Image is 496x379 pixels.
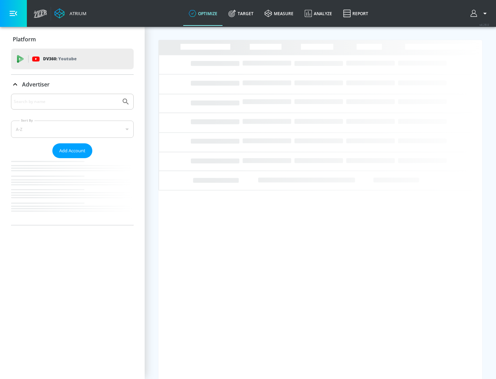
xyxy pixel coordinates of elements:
[11,158,134,225] nav: list of Advertiser
[11,121,134,138] div: A-Z
[223,1,259,26] a: Target
[11,94,134,225] div: Advertiser
[183,1,223,26] a: optimize
[52,143,92,158] button: Add Account
[22,81,50,88] p: Advertiser
[59,147,85,155] span: Add Account
[299,1,338,26] a: Analyze
[58,55,76,62] p: Youtube
[259,1,299,26] a: measure
[43,55,76,63] p: DV360:
[20,118,34,123] label: Sort By
[11,49,134,69] div: DV360: Youtube
[11,30,134,49] div: Platform
[13,35,36,43] p: Platform
[67,10,86,17] div: Atrium
[14,97,118,106] input: Search by name
[11,75,134,94] div: Advertiser
[54,8,86,19] a: Atrium
[338,1,374,26] a: Report
[479,23,489,27] span: v 4.28.0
